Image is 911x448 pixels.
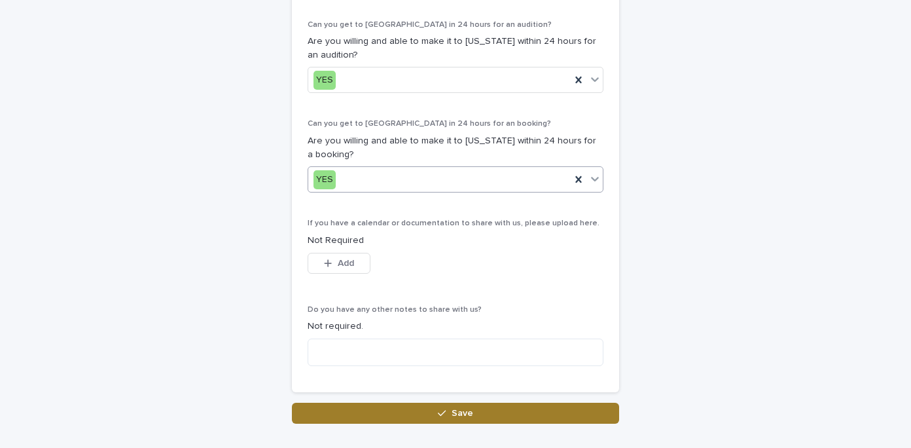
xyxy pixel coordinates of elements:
p: Are you willing and able to make it to [US_STATE] within 24 hours for an audition? [308,35,603,62]
span: Can you get to [GEOGRAPHIC_DATA] in 24 hours for an booking? [308,120,551,128]
div: YES [313,170,336,189]
span: Do you have any other notes to share with us? [308,306,482,314]
button: Save [292,403,619,424]
button: Add [308,253,370,274]
div: YES [313,71,336,90]
span: Can you get to [GEOGRAPHIC_DATA] in 24 hours for an audition? [308,21,552,29]
p: Are you willing and able to make it to [US_STATE] within 24 hours for a booking? [308,134,603,162]
span: Save [452,409,473,418]
span: Add [338,259,354,268]
p: Not required. [308,320,603,333]
span: If you have a calendar or documentation to share with us, please upload here. [308,219,599,227]
p: Not Required [308,234,603,248]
